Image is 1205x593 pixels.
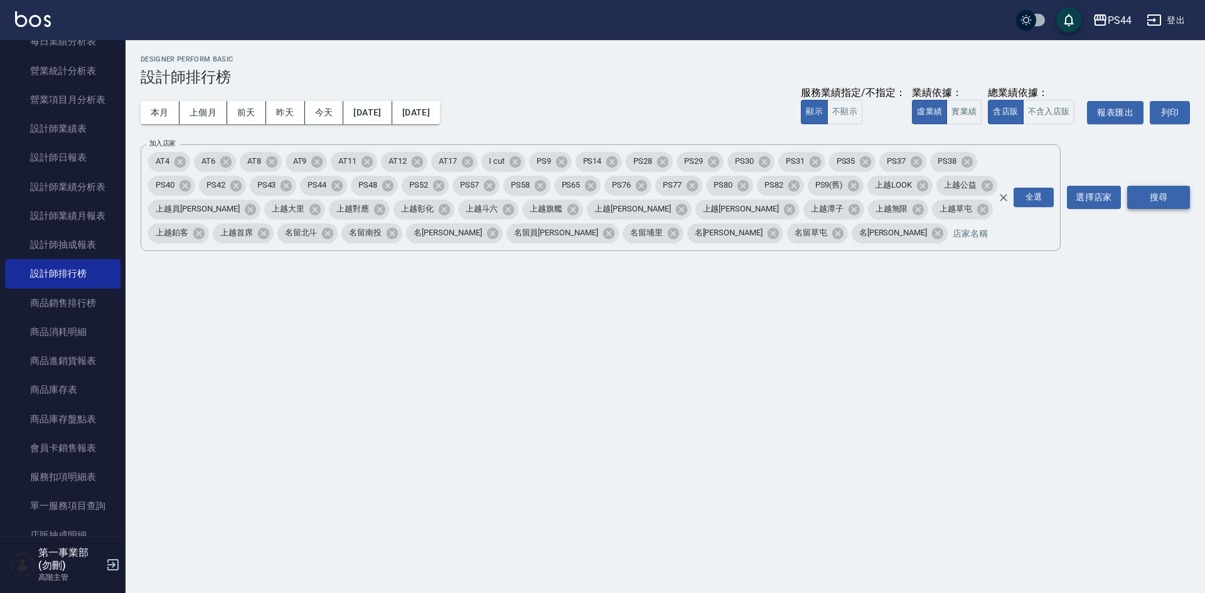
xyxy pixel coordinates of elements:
span: PS80 [706,179,740,191]
a: 報表匯出 [1087,101,1143,124]
span: PS65 [554,179,588,191]
span: 上越大里 [264,203,312,215]
div: 名留南投 [341,223,402,243]
div: 上越大里 [264,200,325,220]
span: PS9 [529,155,559,168]
button: 不顯示 [827,100,862,124]
span: PS82 [757,179,791,191]
button: PS44 [1088,8,1137,33]
h3: 設計師排行榜 [141,68,1190,86]
span: PS14 [576,155,609,168]
button: 含店販 [988,100,1023,124]
span: 上越公益 [936,179,984,191]
span: AT12 [381,155,414,168]
a: 單一服務項目查詢 [5,491,120,520]
div: PS44 [1108,13,1132,28]
div: 上越對應 [329,200,390,220]
div: PS76 [604,176,651,196]
span: AT9 [286,155,314,168]
div: PS14 [576,152,623,172]
span: PS30 [727,155,761,168]
a: 商品銷售排行榜 [5,289,120,318]
span: 上越草屯 [932,203,980,215]
div: 上越[PERSON_NAME] [695,200,800,220]
a: 店販抽成明細 [5,521,120,550]
span: 上越[PERSON_NAME] [695,203,786,215]
button: 登出 [1142,9,1190,32]
a: 設計師業績表 [5,114,120,143]
a: 設計師日報表 [5,143,120,172]
span: PS28 [626,155,660,168]
a: 每日業績分析表 [5,27,120,56]
div: PS44 [300,176,347,196]
a: 商品進銷貨報表 [5,346,120,375]
span: AT8 [240,155,269,168]
div: PS58 [503,176,550,196]
div: 上越員[PERSON_NAME] [148,200,260,220]
button: 本月 [141,101,179,124]
span: PS76 [604,179,638,191]
span: 名留埔里 [623,227,670,239]
div: PS29 [677,152,724,172]
div: PS65 [554,176,601,196]
label: 加入店家 [149,139,176,148]
button: 今天 [305,101,344,124]
div: PS35 [829,152,876,172]
span: I cut [481,155,512,168]
span: 上越[PERSON_NAME] [587,203,678,215]
div: 名留草屯 [787,223,848,243]
div: I cut [481,152,525,172]
button: [DATE] [392,101,440,124]
a: 商品消耗明細 [5,318,120,346]
span: 上越旗艦 [522,203,570,215]
div: 上越公益 [936,176,997,196]
div: PS38 [930,152,977,172]
div: AT9 [286,152,328,172]
img: Logo [15,11,51,27]
button: Open [1011,185,1056,210]
a: 服務扣項明細表 [5,462,120,491]
div: PS9(舊) [808,176,864,196]
div: AT12 [381,152,427,172]
div: PS57 [453,176,500,196]
button: 選擇店家 [1067,186,1121,209]
span: 上越鉑客 [148,227,196,239]
div: 名[PERSON_NAME] [687,223,783,243]
span: 上越對應 [329,203,377,215]
div: PS77 [655,176,702,196]
div: AT4 [148,152,190,172]
h2: Designer Perform Basic [141,55,1190,63]
button: 實業績 [946,100,982,124]
span: 名[PERSON_NAME] [406,227,489,239]
div: 上越LOOK [867,176,933,196]
span: 上越LOOK [867,179,919,191]
a: 會員卡銷售報表 [5,434,120,462]
a: 營業統計分析表 [5,56,120,85]
div: 上越旗艦 [522,200,583,220]
button: Clear [995,189,1012,206]
div: PS30 [727,152,774,172]
button: 虛業績 [912,100,947,124]
div: AT6 [194,152,236,172]
div: 名留埔里 [623,223,683,243]
div: 名[PERSON_NAME] [852,223,948,243]
span: PS42 [199,179,233,191]
div: PS28 [626,152,673,172]
div: 上越斗六 [458,200,519,220]
span: 名留南投 [341,227,389,239]
span: PS9(舊) [808,179,851,191]
span: PS40 [148,179,182,191]
div: PS31 [778,152,825,172]
span: 名留草屯 [787,227,835,239]
a: 設計師抽成報表 [5,230,120,259]
div: PS48 [351,176,398,196]
div: 上越潭子 [803,200,864,220]
span: PS77 [655,179,689,191]
div: 上越鉑客 [148,223,209,243]
span: 上越無限 [868,203,916,215]
a: 商品庫存表 [5,375,120,404]
span: 上越斗六 [458,203,506,215]
div: 總業績依據： [988,87,1081,100]
span: PS37 [879,155,913,168]
div: 上越彰化 [394,200,454,220]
